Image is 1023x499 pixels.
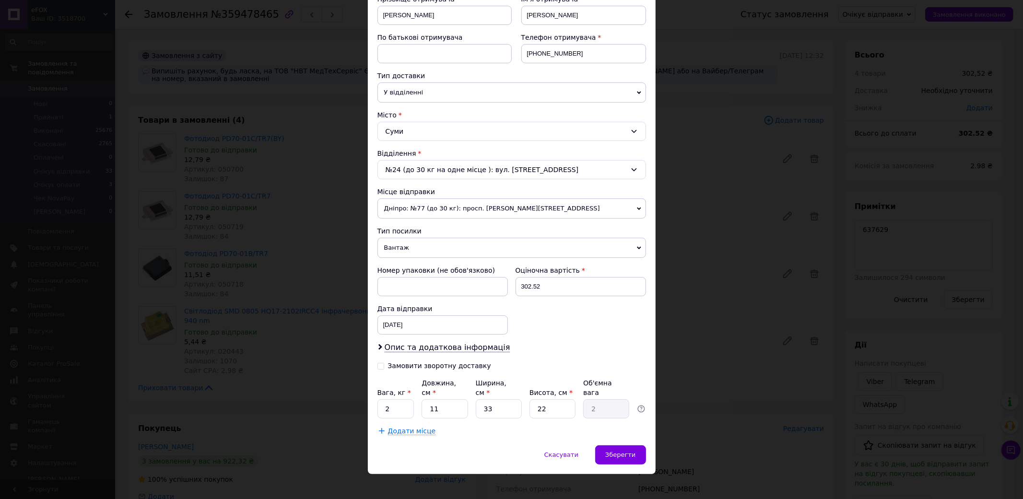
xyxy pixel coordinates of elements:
span: Місце відправки [377,188,435,196]
label: Ширина, см [476,379,506,396]
label: Вага, кг [377,389,411,396]
div: Дата відправки [377,304,508,313]
div: Номер упаковки (не обов'язково) [377,266,508,275]
div: Місто [377,110,646,120]
span: Вантаж [377,238,646,258]
input: +380 [521,44,646,63]
div: №24 (до 30 кг на одне місце ): вул. [STREET_ADDRESS] [377,160,646,179]
span: Додати місце [388,427,436,435]
div: Оціночна вартість [516,266,646,275]
label: Висота, см [529,389,573,396]
div: Суми [377,122,646,141]
span: Зберегти [605,451,635,458]
span: По батькові отримувача [377,34,463,41]
div: Об'ємна вага [583,378,629,397]
label: Довжина, см [422,379,456,396]
span: Тип посилки [377,227,422,235]
span: Скасувати [544,451,578,458]
span: Телефон отримувача [521,34,596,41]
span: Дніпро: №77 (до 30 кг): просп. [PERSON_NAME][STREET_ADDRESS] [377,198,646,219]
span: Опис та додаткова інформація [385,343,510,352]
div: Замовити зворотну доставку [388,362,491,370]
div: Відділення [377,149,646,158]
span: У відділенні [377,82,646,103]
span: Тип доставки [377,72,425,80]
